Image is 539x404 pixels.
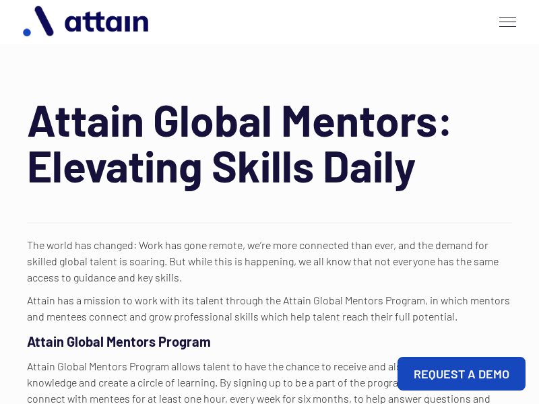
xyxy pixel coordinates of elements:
[27,97,512,189] h1: Attain Global Mentors: Elevating Skills Daily
[27,331,512,351] h3: Attain Global Mentors Program
[16,1,158,43] img: logo
[27,237,512,285] p: The world has changed: Work has gone remote, we’re more connected than ever, and the demand for s...
[398,357,526,391] a: REQUEST A DEMO
[27,292,512,325] p: Attain has a mission to work with its talent through the Attain Global Mentors Program, in which ...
